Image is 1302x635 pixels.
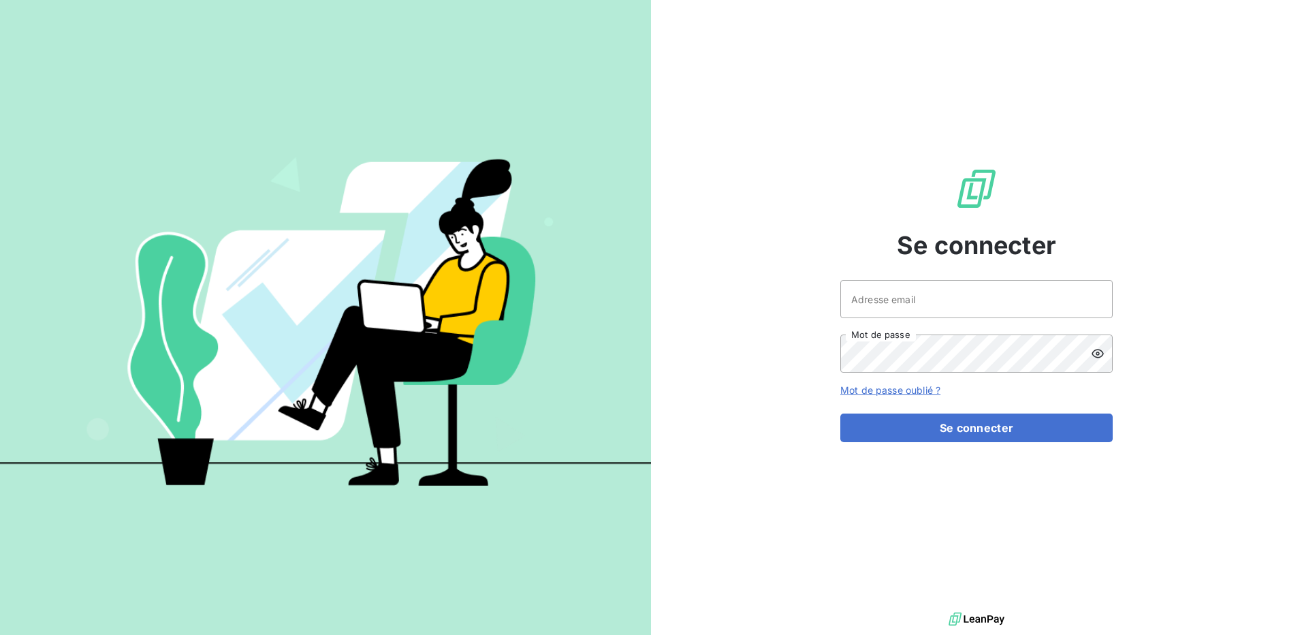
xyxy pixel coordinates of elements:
[897,227,1056,264] span: Se connecter
[840,414,1113,442] button: Se connecter
[840,384,940,396] a: Mot de passe oublié ?
[955,167,998,211] img: Logo LeanPay
[840,280,1113,318] input: placeholder
[949,609,1004,630] img: logo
